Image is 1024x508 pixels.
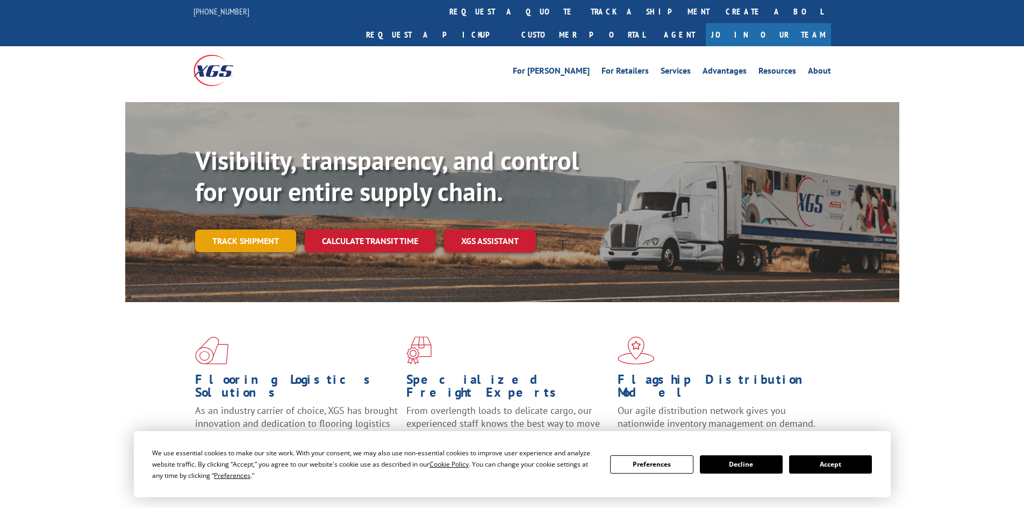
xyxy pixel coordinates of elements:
a: Request a pickup [358,23,513,46]
img: xgs-icon-flagship-distribution-model-red [618,337,655,364]
a: XGS ASSISTANT [444,230,536,253]
span: Our agile distribution network gives you nationwide inventory management on demand. [618,404,815,430]
div: Cookie Consent Prompt [134,431,891,497]
h1: Flagship Distribution Model [618,373,821,404]
div: We use essential cookies to make our site work. With your consent, we may also use non-essential ... [152,447,597,481]
button: Accept [789,455,872,474]
a: Resources [758,67,796,78]
a: About [808,67,831,78]
img: xgs-icon-total-supply-chain-intelligence-red [195,337,228,364]
a: Track shipment [195,230,296,252]
span: As an industry carrier of choice, XGS has brought innovation and dedication to flooring logistics... [195,404,398,442]
a: Advantages [703,67,747,78]
a: Calculate transit time [305,230,435,253]
span: Preferences [214,471,250,480]
h1: Specialized Freight Experts [406,373,610,404]
button: Preferences [610,455,693,474]
p: From overlength loads to delicate cargo, our experienced staff knows the best way to move your fr... [406,404,610,452]
a: [PHONE_NUMBER] [194,6,249,17]
span: Cookie Policy [429,460,469,469]
a: Customer Portal [513,23,653,46]
a: Services [661,67,691,78]
button: Decline [700,455,783,474]
img: xgs-icon-focused-on-flooring-red [406,337,432,364]
b: Visibility, transparency, and control for your entire supply chain. [195,144,579,208]
a: Agent [653,23,706,46]
a: For Retailers [601,67,649,78]
a: For [PERSON_NAME] [513,67,590,78]
a: Join Our Team [706,23,831,46]
h1: Flooring Logistics Solutions [195,373,398,404]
